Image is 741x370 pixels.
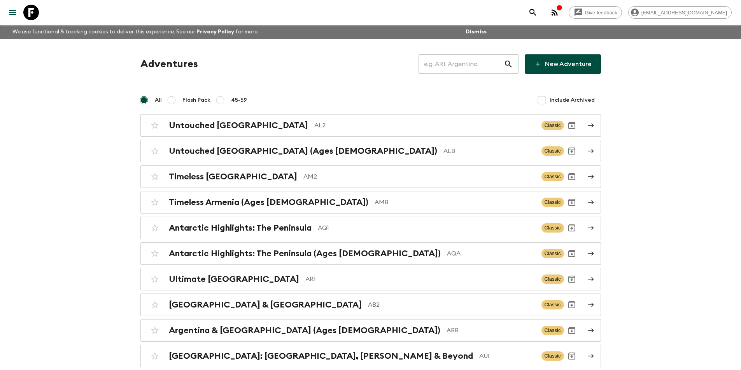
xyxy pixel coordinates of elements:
[581,10,622,16] span: Give feedback
[375,198,535,207] p: AMB
[447,326,535,335] p: ABB
[140,165,601,188] a: Timeless [GEOGRAPHIC_DATA]AM2ClassicArchive
[443,146,535,156] p: ALB
[314,121,535,130] p: AL2
[231,96,247,104] span: 45-59
[525,5,541,20] button: search adventures
[318,223,535,233] p: AQ1
[169,223,312,233] h2: Antarctic Highlights: The Peninsula
[464,26,489,37] button: Dismiss
[368,300,535,309] p: AB2
[182,96,210,104] span: Flash Pack
[569,6,622,19] a: Give feedback
[541,326,564,335] span: Classic
[564,271,580,287] button: Archive
[479,351,535,361] p: AU1
[447,249,535,258] p: AQA
[564,118,580,133] button: Archive
[564,143,580,159] button: Archive
[169,325,440,335] h2: Argentina & [GEOGRAPHIC_DATA] (Ages [DEMOGRAPHIC_DATA])
[564,169,580,184] button: Archive
[303,172,535,181] p: AM2
[140,114,601,137] a: Untouched [GEOGRAPHIC_DATA]AL2ClassicArchive
[5,5,20,20] button: menu
[169,300,362,310] h2: [GEOGRAPHIC_DATA] & [GEOGRAPHIC_DATA]
[140,140,601,162] a: Untouched [GEOGRAPHIC_DATA] (Ages [DEMOGRAPHIC_DATA])ALBClassicArchive
[541,172,564,181] span: Classic
[169,274,299,284] h2: Ultimate [GEOGRAPHIC_DATA]
[9,25,262,39] p: We use functional & tracking cookies to deliver this experience. See our for more.
[541,146,564,156] span: Classic
[155,96,162,104] span: All
[140,268,601,290] a: Ultimate [GEOGRAPHIC_DATA]AR1ClassicArchive
[169,120,308,130] h2: Untouched [GEOGRAPHIC_DATA]
[169,248,441,259] h2: Antarctic Highlights: The Peninsula (Ages [DEMOGRAPHIC_DATA])
[541,300,564,309] span: Classic
[525,54,601,74] a: New Adventure
[140,294,601,316] a: [GEOGRAPHIC_DATA] & [GEOGRAPHIC_DATA]AB2ClassicArchive
[140,319,601,342] a: Argentina & [GEOGRAPHIC_DATA] (Ages [DEMOGRAPHIC_DATA])ABBClassicArchive
[550,96,595,104] span: Include Archived
[541,351,564,361] span: Classic
[305,274,535,284] p: AR1
[169,197,368,207] h2: Timeless Armenia (Ages [DEMOGRAPHIC_DATA])
[140,191,601,214] a: Timeless Armenia (Ages [DEMOGRAPHIC_DATA])AMBClassicArchive
[541,198,564,207] span: Classic
[140,217,601,239] a: Antarctic Highlights: The PeninsulaAQ1ClassicArchive
[541,121,564,130] span: Classic
[169,351,473,361] h2: [GEOGRAPHIC_DATA]: [GEOGRAPHIC_DATA], [PERSON_NAME] & Beyond
[541,223,564,233] span: Classic
[564,195,580,210] button: Archive
[564,220,580,236] button: Archive
[140,56,198,72] h1: Adventures
[564,297,580,313] button: Archive
[169,172,297,182] h2: Timeless [GEOGRAPHIC_DATA]
[419,53,504,75] input: e.g. AR1, Argentina
[196,29,234,35] a: Privacy Policy
[169,146,437,156] h2: Untouched [GEOGRAPHIC_DATA] (Ages [DEMOGRAPHIC_DATA])
[637,10,731,16] span: [EMAIL_ADDRESS][DOMAIN_NAME]
[564,246,580,261] button: Archive
[541,274,564,284] span: Classic
[140,242,601,265] a: Antarctic Highlights: The Peninsula (Ages [DEMOGRAPHIC_DATA])AQAClassicArchive
[541,249,564,258] span: Classic
[628,6,732,19] div: [EMAIL_ADDRESS][DOMAIN_NAME]
[564,323,580,338] button: Archive
[564,348,580,364] button: Archive
[140,345,601,367] a: [GEOGRAPHIC_DATA]: [GEOGRAPHIC_DATA], [PERSON_NAME] & BeyondAU1ClassicArchive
